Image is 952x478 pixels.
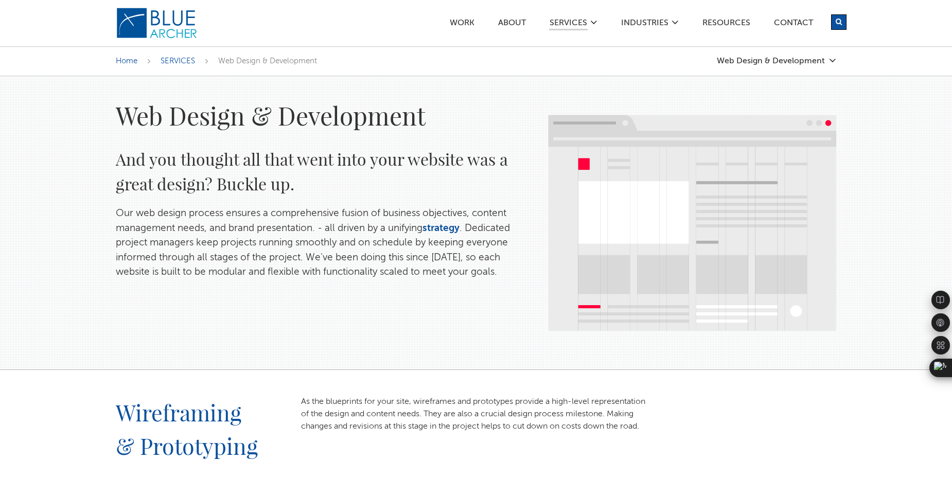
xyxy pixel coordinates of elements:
[116,7,198,39] img: Blue Archer Logo
[449,19,475,30] a: Work
[422,223,460,233] a: strategy
[702,19,751,30] a: Resources
[116,206,527,280] p: Our web design process ensures a comprehensive fusion of business objectives, content management ...
[498,19,526,30] a: ABOUT
[717,57,836,65] a: Web Design & Development
[549,19,588,30] a: SERVICES
[116,99,527,131] h1: Web Design & Development
[161,57,195,65] a: SERVICES
[773,19,814,30] a: Contact
[548,115,836,331] img: what%2Dwe%2Ddo%2DWebdesign%2D%281%29.png
[301,396,651,433] p: As the blueprints for your site, wireframes and prototypes provide a high-level representation of...
[218,57,317,65] span: Web Design & Development
[116,147,527,196] h2: And you thought all that went into your website was a great design? Buckle up.
[621,19,669,30] a: Industries
[116,57,137,65] a: Home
